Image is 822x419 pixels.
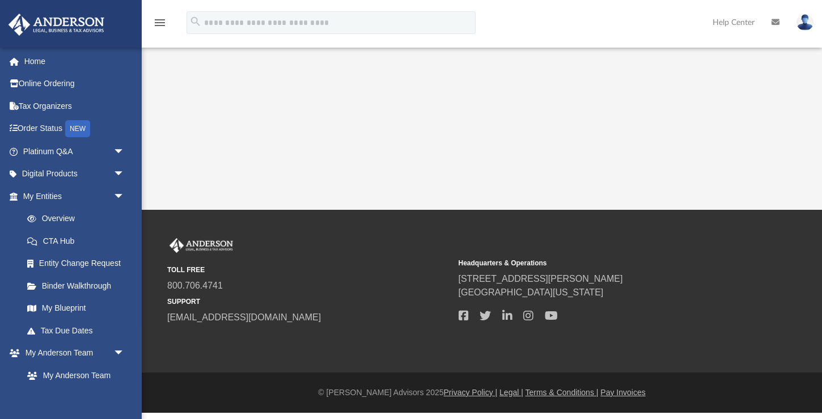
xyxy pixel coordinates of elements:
[113,163,136,186] span: arrow_drop_down
[600,388,645,397] a: Pay Invoices
[167,238,235,253] img: Anderson Advisors Platinum Portal
[16,297,136,320] a: My Blueprint
[167,297,451,307] small: SUPPORT
[142,387,822,399] div: © [PERSON_NAME] Advisors 2025
[16,319,142,342] a: Tax Due Dates
[113,185,136,208] span: arrow_drop_down
[189,15,202,28] i: search
[796,14,813,31] img: User Pic
[499,388,523,397] a: Legal |
[8,342,136,365] a: My Anderson Teamarrow_drop_down
[8,117,142,141] a: Order StatusNEW
[113,140,136,163] span: arrow_drop_down
[153,16,167,29] i: menu
[444,388,498,397] a: Privacy Policy |
[8,73,142,95] a: Online Ordering
[459,274,623,283] a: [STREET_ADDRESS][PERSON_NAME]
[459,258,742,268] small: Headquarters & Operations
[65,120,90,137] div: NEW
[8,50,142,73] a: Home
[167,281,223,290] a: 800.706.4741
[16,230,142,252] a: CTA Hub
[153,22,167,29] a: menu
[16,208,142,230] a: Overview
[16,252,142,275] a: Entity Change Request
[8,95,142,117] a: Tax Organizers
[167,312,321,322] a: [EMAIL_ADDRESS][DOMAIN_NAME]
[8,140,142,163] a: Platinum Q&Aarrow_drop_down
[459,287,604,297] a: [GEOGRAPHIC_DATA][US_STATE]
[16,274,142,297] a: Binder Walkthrough
[8,163,142,185] a: Digital Productsarrow_drop_down
[5,14,108,36] img: Anderson Advisors Platinum Portal
[167,265,451,275] small: TOLL FREE
[16,364,130,387] a: My Anderson Team
[8,185,142,208] a: My Entitiesarrow_drop_down
[526,388,599,397] a: Terms & Conditions |
[113,342,136,365] span: arrow_drop_down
